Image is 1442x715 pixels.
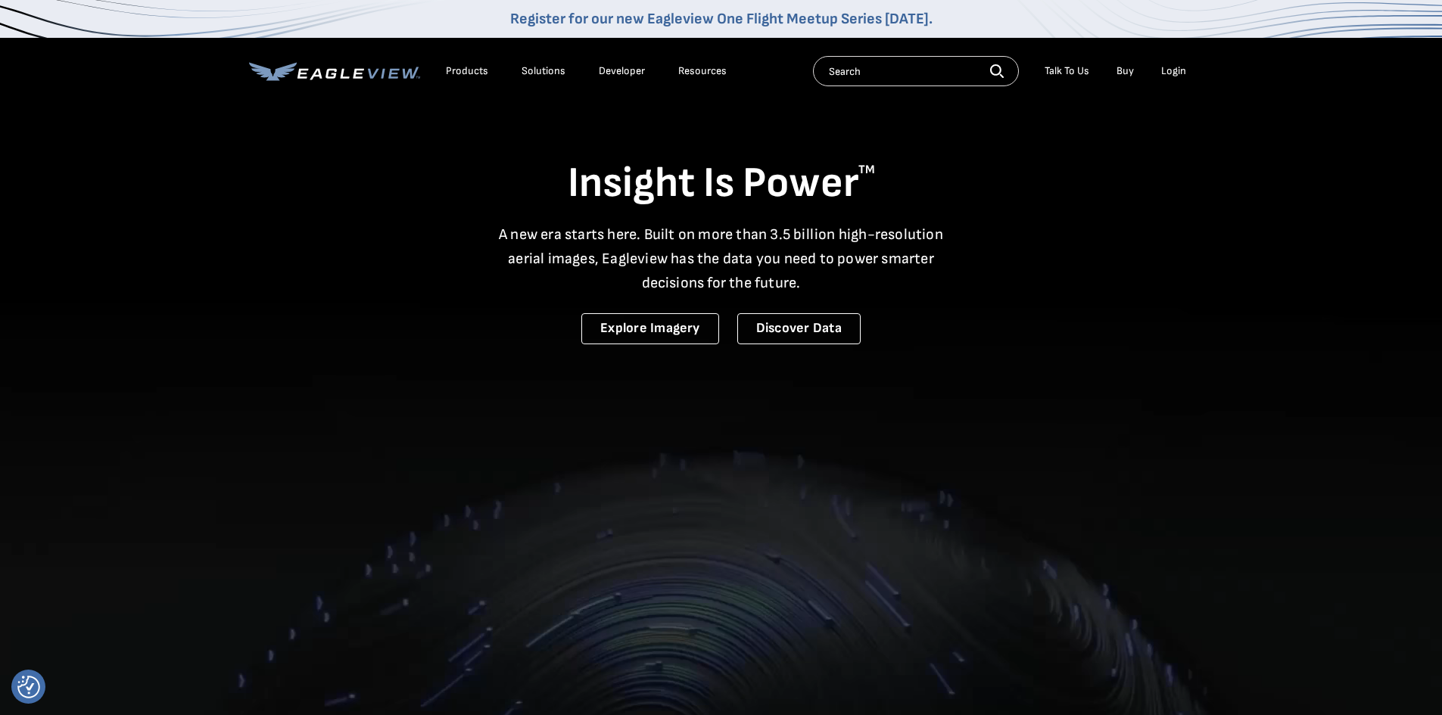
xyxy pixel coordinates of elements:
[813,56,1019,86] input: Search
[17,676,40,698] button: Consent Preferences
[858,163,875,177] sup: TM
[1161,64,1186,78] div: Login
[1117,64,1134,78] a: Buy
[510,10,933,28] a: Register for our new Eagleview One Flight Meetup Series [DATE].
[581,313,719,344] a: Explore Imagery
[249,157,1194,210] h1: Insight Is Power
[522,64,565,78] div: Solutions
[599,64,645,78] a: Developer
[1045,64,1089,78] div: Talk To Us
[17,676,40,698] img: Revisit consent button
[737,313,861,344] a: Discover Data
[678,64,727,78] div: Resources
[446,64,488,78] div: Products
[490,222,953,295] p: A new era starts here. Built on more than 3.5 billion high-resolution aerial images, Eagleview ha...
